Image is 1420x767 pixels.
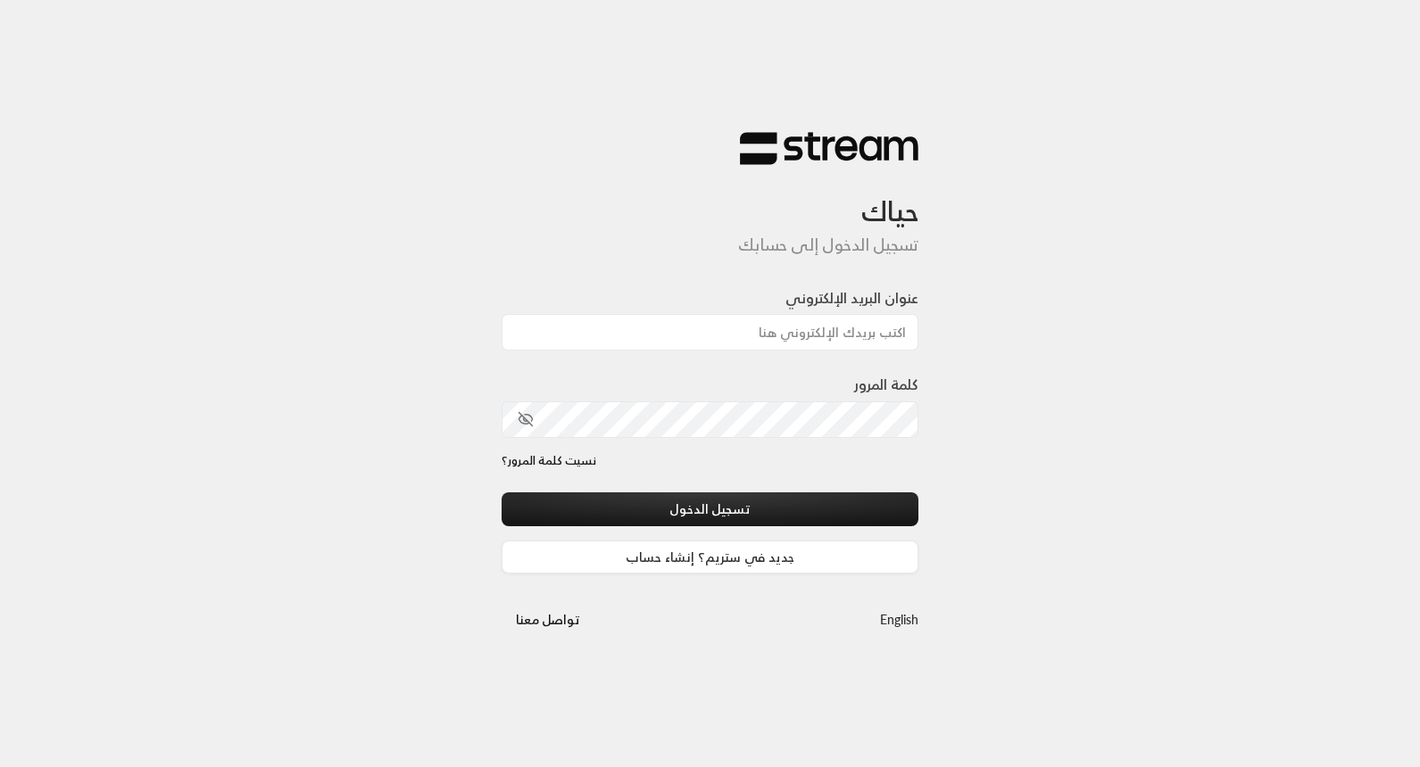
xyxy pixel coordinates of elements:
input: اكتب بريدك الإلكتروني هنا [502,314,919,351]
img: Stream Logo [740,131,918,166]
a: English [880,603,918,636]
h5: تسجيل الدخول إلى حسابك [502,235,919,255]
a: نسيت كلمة المرور؟ [502,452,596,470]
a: جديد في ستريم؟ إنشاء حساب [502,540,919,573]
button: تسجيل الدخول [502,492,919,525]
h3: حياك [502,166,919,227]
button: تواصل معنا [502,603,595,636]
a: تواصل معنا [502,608,595,631]
label: كلمة المرور [854,374,918,395]
label: عنوان البريد الإلكتروني [785,287,918,309]
button: toggle password visibility [511,404,541,434]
